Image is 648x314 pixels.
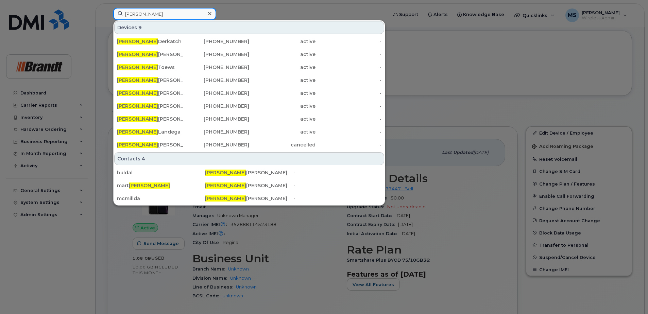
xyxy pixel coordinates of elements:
[117,77,158,83] span: [PERSON_NAME]
[293,182,381,189] div: -
[114,152,384,165] div: Contacts
[183,38,250,45] div: [PHONE_NUMBER]
[249,64,316,71] div: active
[183,128,250,135] div: [PHONE_NUMBER]
[114,126,384,138] a: [PERSON_NAME]Landega[PHONE_NUMBER]active-
[117,51,158,57] span: [PERSON_NAME]
[249,116,316,122] div: active
[316,128,382,135] div: -
[138,24,142,31] span: 9
[117,195,205,202] div: mcmillda
[114,35,384,48] a: [PERSON_NAME]Derkatch[PHONE_NUMBER]active-
[249,90,316,97] div: active
[114,192,384,205] a: mcmillda[PERSON_NAME][PERSON_NAME]-
[114,21,384,34] div: Devices
[117,90,158,96] span: [PERSON_NAME]
[117,64,183,71] div: Toews
[117,38,158,45] span: [PERSON_NAME]
[117,141,183,148] div: [PERSON_NAME]
[114,100,384,112] a: [PERSON_NAME][PERSON_NAME][PHONE_NUMBER]active-
[114,113,384,125] a: [PERSON_NAME][PERSON_NAME][PHONE_NUMBER]active-
[205,182,293,189] div: [PERSON_NAME]
[183,90,250,97] div: [PHONE_NUMBER]
[316,64,382,71] div: -
[183,64,250,71] div: [PHONE_NUMBER]
[117,90,183,97] div: [PERSON_NAME]
[117,51,183,58] div: [PERSON_NAME]
[205,182,246,189] span: [PERSON_NAME]
[316,77,382,84] div: -
[316,116,382,122] div: -
[114,87,384,99] a: [PERSON_NAME][PERSON_NAME][PHONE_NUMBER]active-
[117,129,158,135] span: [PERSON_NAME]
[183,51,250,58] div: [PHONE_NUMBER]
[117,116,183,122] div: [PERSON_NAME]
[183,141,250,148] div: [PHONE_NUMBER]
[316,103,382,109] div: -
[249,103,316,109] div: active
[117,38,183,45] div: Derkatch
[316,141,382,148] div: -
[142,155,145,162] span: 4
[316,90,382,97] div: -
[117,169,205,176] div: buldal
[114,139,384,151] a: [PERSON_NAME][PERSON_NAME][PHONE_NUMBER]cancelled-
[183,116,250,122] div: [PHONE_NUMBER]
[117,103,183,109] div: [PERSON_NAME]
[293,169,381,176] div: -
[113,8,216,20] input: Find something...
[205,195,293,202] div: [PERSON_NAME]
[117,128,183,135] div: Landega
[117,64,158,70] span: [PERSON_NAME]
[114,61,384,73] a: [PERSON_NAME]Toews[PHONE_NUMBER]active-
[249,141,316,148] div: cancelled
[117,116,158,122] span: [PERSON_NAME]
[293,195,381,202] div: -
[205,195,246,202] span: [PERSON_NAME]
[205,170,246,176] span: [PERSON_NAME]
[249,77,316,84] div: active
[117,77,183,84] div: [PERSON_NAME]
[249,51,316,58] div: active
[114,167,384,179] a: buldal[PERSON_NAME][PERSON_NAME]-
[117,103,158,109] span: [PERSON_NAME]
[114,179,384,192] a: mart[PERSON_NAME][PERSON_NAME][PERSON_NAME]-
[316,51,382,58] div: -
[183,103,250,109] div: [PHONE_NUMBER]
[117,142,158,148] span: [PERSON_NAME]
[205,169,293,176] div: [PERSON_NAME]
[183,77,250,84] div: [PHONE_NUMBER]
[114,74,384,86] a: [PERSON_NAME][PERSON_NAME][PHONE_NUMBER]active-
[114,48,384,60] a: [PERSON_NAME][PERSON_NAME][PHONE_NUMBER]active-
[129,182,170,189] span: [PERSON_NAME]
[249,38,316,45] div: active
[249,128,316,135] div: active
[316,38,382,45] div: -
[117,182,205,189] div: mart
